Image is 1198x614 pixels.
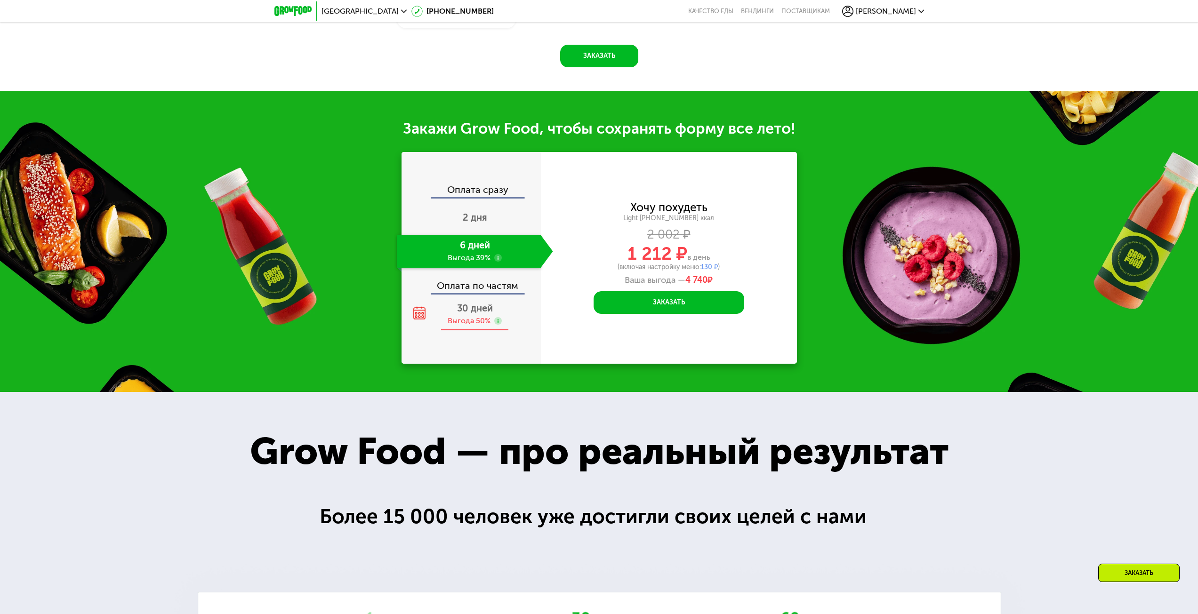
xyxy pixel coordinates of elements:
[1098,564,1180,582] div: Заказать
[627,243,687,264] span: 1 212 ₽
[688,8,733,15] a: Качество еды
[856,8,916,15] span: [PERSON_NAME]
[320,501,879,532] div: Более 15 000 человек уже достигли своих целей с нами
[457,303,493,314] span: 30 дней
[402,185,541,197] div: Оплата сразу
[687,253,710,262] span: в день
[541,275,797,286] div: Ваша выгода —
[541,214,797,223] div: Light [PHONE_NUMBER] ккал
[685,275,713,286] span: ₽
[701,263,718,271] span: 130 ₽
[781,8,830,15] div: поставщикам
[594,291,744,314] button: Заказать
[322,8,399,15] span: [GEOGRAPHIC_DATA]
[411,6,494,17] a: [PHONE_NUMBER]
[222,423,976,480] div: Grow Food — про реальный результат
[560,45,638,67] button: Заказать
[685,275,708,285] span: 4 740
[541,264,797,271] div: (включая настройку меню: )
[448,316,490,326] div: Выгода 50%
[630,202,708,213] div: Хочу похудеть
[741,8,774,15] a: Вендинги
[541,230,797,240] div: 2 002 ₽
[463,212,487,223] span: 2 дня
[402,271,541,293] div: Оплата по частям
